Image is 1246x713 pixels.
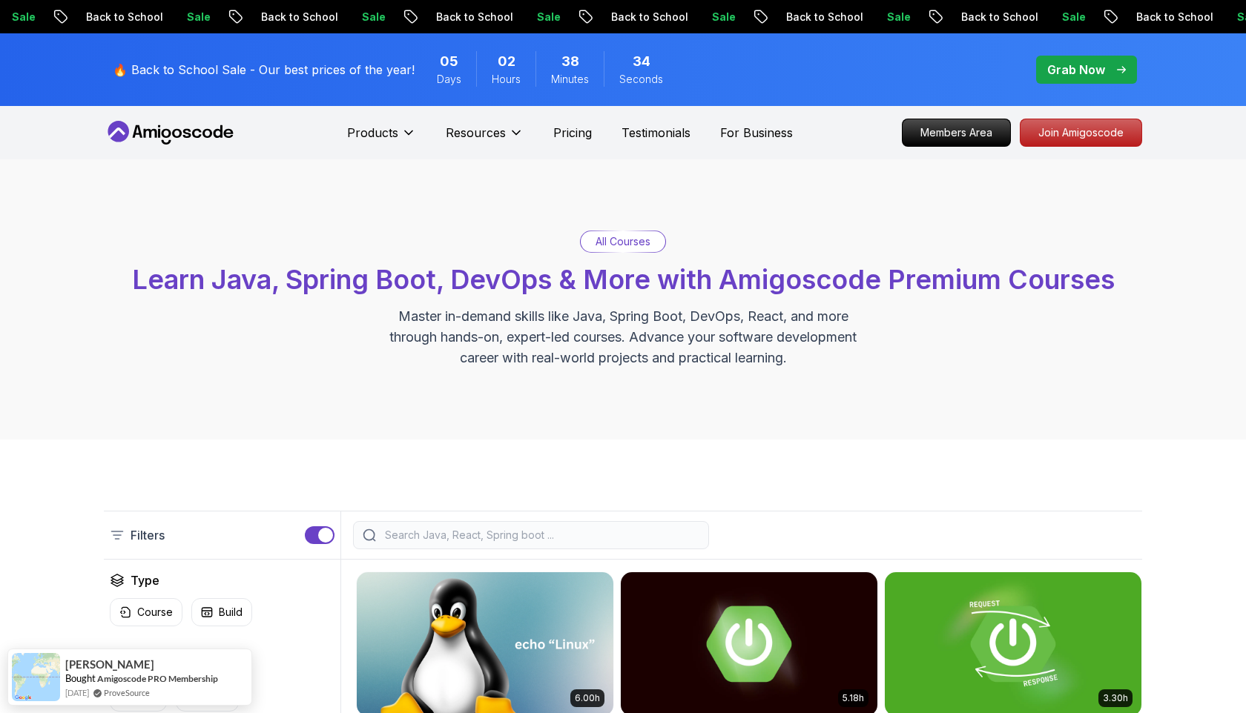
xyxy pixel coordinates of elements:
[446,124,524,153] button: Resources
[596,234,650,249] p: All Courses
[492,72,521,87] span: Hours
[65,686,89,699] span: [DATE]
[518,10,565,24] p: Sale
[553,124,592,142] a: Pricing
[619,72,663,87] span: Seconds
[622,124,690,142] a: Testimonials
[12,653,60,701] img: provesource social proof notification image
[131,526,165,544] p: Filters
[720,124,793,142] a: For Business
[561,51,579,72] span: 38 Minutes
[137,605,173,620] p: Course
[132,263,1115,296] span: Learn Java, Spring Boot, DevOps & More with Amigoscode Premium Courses
[131,571,159,589] h2: Type
[942,10,1043,24] p: Back to School
[65,672,96,684] span: Bought
[417,10,518,24] p: Back to School
[446,124,506,142] p: Resources
[374,306,872,368] p: Master in-demand skills like Java, Spring Boot, DevOps, React, and more through hands-on, expert-...
[551,72,589,87] span: Minutes
[1021,119,1141,146] p: Join Amigoscode
[219,605,243,620] p: Build
[1117,10,1218,24] p: Back to School
[903,119,1010,146] p: Members Area
[97,673,218,684] a: Amigoscode PRO Membership
[242,10,343,24] p: Back to School
[437,72,461,87] span: Days
[104,686,150,699] a: ProveSource
[343,10,390,24] p: Sale
[767,10,868,24] p: Back to School
[67,10,168,24] p: Back to School
[868,10,915,24] p: Sale
[1047,61,1105,79] p: Grab Now
[498,51,515,72] span: 2 Hours
[1103,692,1128,704] p: 3.30h
[902,119,1011,147] a: Members Area
[110,598,182,626] button: Course
[440,51,458,72] span: 5 Days
[347,124,398,142] p: Products
[382,528,699,543] input: Search Java, React, Spring boot ...
[113,61,415,79] p: 🔥 Back to School Sale - Our best prices of the year!
[575,692,600,704] p: 6.00h
[191,598,252,626] button: Build
[168,10,215,24] p: Sale
[592,10,693,24] p: Back to School
[1043,10,1090,24] p: Sale
[633,51,650,72] span: 34 Seconds
[1020,119,1142,147] a: Join Amigoscode
[843,692,864,704] p: 5.18h
[65,658,154,671] span: [PERSON_NAME]
[347,124,416,153] button: Products
[693,10,740,24] p: Sale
